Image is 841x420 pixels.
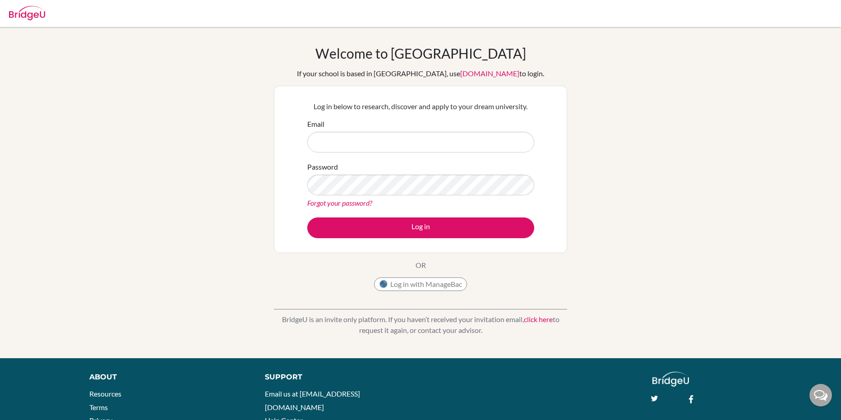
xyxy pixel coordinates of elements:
a: [DOMAIN_NAME] [460,69,519,78]
h1: Welcome to [GEOGRAPHIC_DATA] [315,45,526,61]
a: Resources [89,389,121,398]
label: Password [307,162,338,172]
img: Bridge-U [9,6,45,20]
div: About [89,372,245,383]
p: OR [416,260,426,271]
img: logo_white@2x-f4f0deed5e89b7ecb1c2cc34c3e3d731f90f0f143d5ea2071677605dd97b5244.png [652,372,689,387]
a: Terms [89,403,108,411]
label: Email [307,119,324,129]
p: Log in below to research, discover and apply to your dream university. [307,101,534,112]
a: Forgot your password? [307,198,372,207]
div: Support [265,372,410,383]
a: click here [524,315,553,323]
p: BridgeU is an invite only platform. If you haven’t received your invitation email, to request it ... [274,314,567,336]
a: Email us at [EMAIL_ADDRESS][DOMAIN_NAME] [265,389,360,411]
div: If your school is based in [GEOGRAPHIC_DATA], use to login. [297,68,544,79]
button: Log in [307,217,534,238]
button: Log in with ManageBac [374,277,467,291]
